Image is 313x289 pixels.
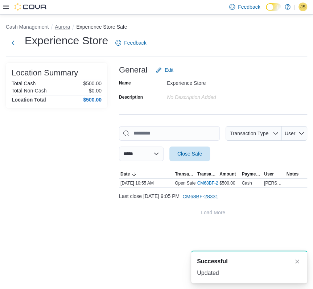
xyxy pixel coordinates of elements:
button: Cash Management [6,24,49,30]
input: Dark Mode [266,3,281,11]
h3: General [119,66,147,74]
nav: An example of EuiBreadcrumbs [6,23,307,32]
div: Jared Steinmetz [298,3,307,11]
button: Transaction # [196,170,218,178]
a: Feedback [112,36,149,50]
span: Edit [165,66,173,74]
button: Aurora [55,24,70,30]
div: Experience Store [167,77,264,86]
span: Transaction # [197,171,217,177]
input: This is a search bar. As you type, the results lower in the page will automatically filter. [119,126,220,141]
button: Payment Methods [240,170,263,178]
span: Amount [219,171,236,177]
h1: Experience Store [25,33,108,48]
span: User [264,171,274,177]
span: Successful [197,257,227,266]
button: User [281,126,307,141]
h3: Location Summary [12,69,78,77]
label: Description [119,94,143,100]
span: [PERSON_NAME] [264,180,284,186]
img: Cova [15,3,47,11]
span: Close Safe [177,150,202,157]
button: Notes [285,170,308,178]
button: CM68BF-28331 [180,189,221,204]
div: No Description added [167,91,264,100]
button: Load More [119,205,307,220]
div: Cash [242,180,252,186]
span: CM68BF-28331 [182,193,218,200]
button: Edit [153,63,176,77]
button: Close Safe [169,146,210,161]
span: Notes [287,171,298,177]
button: Transaction Type [173,170,196,178]
button: Date [119,170,173,178]
p: $500.00 [83,80,102,86]
span: Payment Methods [242,171,261,177]
h6: Total Cash [12,80,36,86]
span: Transaction Type [175,171,194,177]
div: Notification [197,257,301,266]
span: $500.00 [219,180,235,186]
button: Transaction Type [226,126,281,141]
h4: $500.00 [83,97,102,103]
button: Dismiss toast [293,257,301,266]
span: Feedback [124,39,146,46]
span: Load More [201,209,225,216]
div: Last close [DATE] 9:05 PM [119,189,307,204]
h6: Total Non-Cash [12,88,47,94]
span: JS [300,3,305,11]
span: Transaction Type [230,131,268,136]
span: Feedback [238,3,260,11]
button: Amount [218,170,240,178]
button: User [263,170,285,178]
h4: Location Total [12,97,46,103]
label: Name [119,80,131,86]
button: Experience Store Safe [76,24,127,30]
div: [DATE] 10:55 AM [119,179,173,187]
span: User [285,131,296,136]
button: Next [6,36,20,50]
div: Updated [197,269,301,277]
p: $0.00 [89,88,102,94]
p: Open Safe [175,180,195,186]
span: Date [120,171,130,177]
a: CM68BF-28340External link [197,180,234,186]
p: | [294,3,296,11]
